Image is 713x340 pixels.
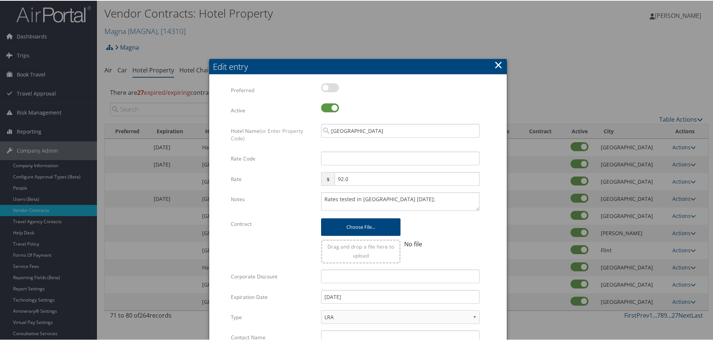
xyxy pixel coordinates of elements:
label: Contract [231,216,315,230]
label: Expiration Date [231,289,315,303]
label: Rate [231,171,315,185]
label: Notes [231,191,315,206]
button: × [494,57,503,72]
label: Hotel Name [231,123,315,145]
span: (or Enter Property Code) [231,127,303,141]
label: Preferred [231,82,315,97]
label: Corporate Discount [231,269,315,283]
label: Active [231,103,315,117]
div: Edit entry [213,60,507,72]
span: $ [321,171,334,185]
span: Drag and drop a file here to upload [327,242,394,258]
label: Type [231,309,315,324]
label: Rate Code [231,151,315,165]
span: No file [404,239,422,247]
